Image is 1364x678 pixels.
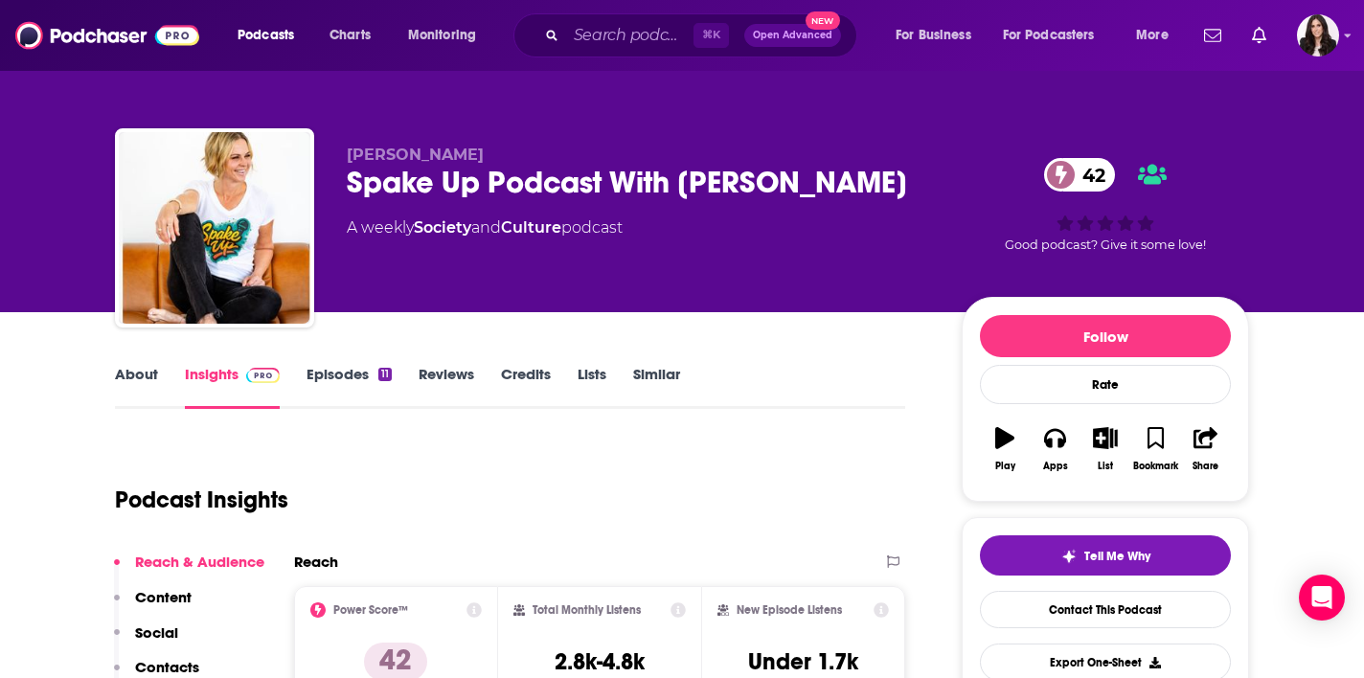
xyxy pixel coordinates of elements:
[633,365,680,409] a: Similar
[347,146,484,164] span: [PERSON_NAME]
[471,218,501,237] span: and
[224,20,319,51] button: open menu
[1005,237,1206,252] span: Good podcast? Give it some love!
[347,216,623,239] div: A weekly podcast
[378,368,392,381] div: 11
[114,553,264,588] button: Reach & Audience
[1130,415,1180,484] button: Bookmark
[1297,14,1339,56] img: User Profile
[1044,158,1115,192] a: 42
[317,20,382,51] a: Charts
[414,218,471,237] a: Society
[1003,22,1095,49] span: For Podcasters
[238,22,294,49] span: Podcasts
[1043,461,1068,472] div: Apps
[753,31,832,40] span: Open Advanced
[1181,415,1231,484] button: Share
[119,132,310,324] img: Spake Up Podcast With Shannon Spake
[962,146,1249,264] div: 42Good podcast? Give it some love!
[990,20,1123,51] button: open menu
[980,535,1231,576] button: tell me why sparkleTell Me Why
[1136,22,1169,49] span: More
[294,553,338,571] h2: Reach
[806,11,840,30] span: New
[330,22,371,49] span: Charts
[578,365,606,409] a: Lists
[408,22,476,49] span: Monitoring
[395,20,501,51] button: open menu
[980,315,1231,357] button: Follow
[882,20,995,51] button: open menu
[980,415,1030,484] button: Play
[995,461,1015,472] div: Play
[737,603,842,617] h2: New Episode Listens
[114,623,178,659] button: Social
[501,365,551,409] a: Credits
[135,553,264,571] p: Reach & Audience
[135,588,192,606] p: Content
[246,368,280,383] img: Podchaser Pro
[555,647,645,676] h3: 2.8k-4.8k
[1030,415,1080,484] button: Apps
[1063,158,1115,192] span: 42
[896,22,971,49] span: For Business
[532,13,875,57] div: Search podcasts, credits, & more...
[1133,461,1178,472] div: Bookmark
[115,365,158,409] a: About
[15,17,199,54] img: Podchaser - Follow, Share and Rate Podcasts
[1193,461,1218,472] div: Share
[693,23,729,48] span: ⌘ K
[1244,19,1274,52] a: Show notifications dropdown
[1080,415,1130,484] button: List
[185,365,280,409] a: InsightsPodchaser Pro
[114,588,192,623] button: Content
[1098,461,1113,472] div: List
[744,24,841,47] button: Open AdvancedNew
[1061,549,1077,564] img: tell me why sparkle
[1196,19,1229,52] a: Show notifications dropdown
[1084,549,1150,564] span: Tell Me Why
[307,365,392,409] a: Episodes11
[533,603,641,617] h2: Total Monthly Listens
[419,365,474,409] a: Reviews
[333,603,408,617] h2: Power Score™
[1297,14,1339,56] button: Show profile menu
[1297,14,1339,56] span: Logged in as RebeccaShapiro
[135,623,178,642] p: Social
[566,20,693,51] input: Search podcasts, credits, & more...
[980,591,1231,628] a: Contact This Podcast
[501,218,561,237] a: Culture
[115,486,288,514] h1: Podcast Insights
[1123,20,1193,51] button: open menu
[980,365,1231,404] div: Rate
[748,647,858,676] h3: Under 1.7k
[135,658,199,676] p: Contacts
[1299,575,1345,621] div: Open Intercom Messenger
